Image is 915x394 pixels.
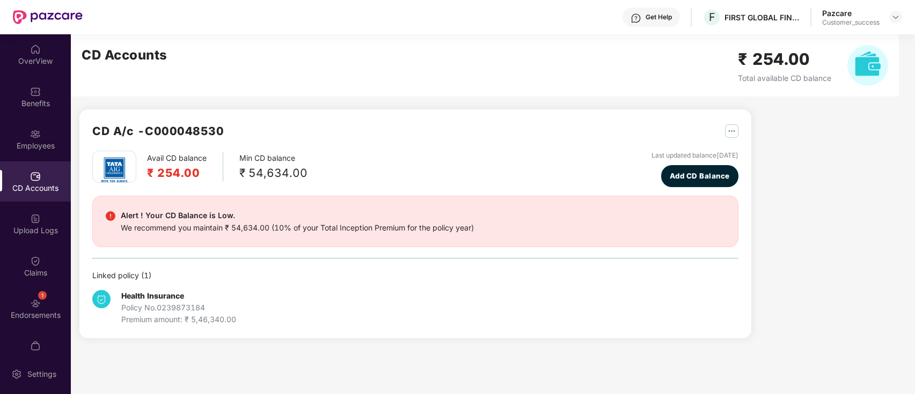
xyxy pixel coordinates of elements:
[239,152,308,182] div: Min CD balance
[24,369,60,380] div: Settings
[652,151,738,161] div: Last updated balance [DATE]
[30,44,41,55] img: svg+xml;base64,PHN2ZyBpZD0iSG9tZSIgeG1sbnM9Imh0dHA6Ly93d3cudzMub3JnLzIwMDAvc3ZnIiB3aWR0aD0iMjAiIG...
[709,11,715,24] span: F
[738,47,831,72] h2: ₹ 254.00
[661,165,738,188] button: Add CD Balance
[147,152,223,182] div: Avail CD balance
[724,12,800,23] div: FIRST GLOBAL FINANCE PVT. LTD.
[13,10,83,24] img: New Pazcare Logo
[92,122,224,140] h2: CD A/c - C000048530
[646,13,672,21] div: Get Help
[121,222,474,234] div: We recommend you maintain ₹ 54,634.00 (10% of your Total Inception Premium for the policy year)
[822,8,880,18] div: Pazcare
[725,124,738,138] img: svg+xml;base64,PHN2ZyB4bWxucz0iaHR0cDovL3d3dy53My5vcmcvMjAwMC9zdmciIHdpZHRoPSIyNSIgaGVpZ2h0PSIyNS...
[121,291,184,300] b: Health Insurance
[30,171,41,182] img: svg+xml;base64,PHN2ZyBpZD0iQ0RfQWNjb3VudHMiIGRhdGEtbmFtZT0iQ0QgQWNjb3VudHMiIHhtbG5zPSJodHRwOi8vd3...
[11,369,22,380] img: svg+xml;base64,PHN2ZyBpZD0iU2V0dGluZy0yMHgyMCIgeG1sbnM9Imh0dHA6Ly93d3cudzMub3JnLzIwMDAvc3ZnIiB3aW...
[30,298,41,309] img: svg+xml;base64,PHN2ZyBpZD0iRW5kb3JzZW1lbnRzIiB4bWxucz0iaHR0cDovL3d3dy53My5vcmcvMjAwMC9zdmciIHdpZH...
[631,13,641,24] img: svg+xml;base64,PHN2ZyBpZD0iSGVscC0zMngzMiIgeG1sbnM9Imh0dHA6Ly93d3cudzMub3JnLzIwMDAvc3ZnIiB3aWR0aD...
[121,302,236,314] div: Policy No. 0239873184
[106,211,115,221] img: svg+xml;base64,PHN2ZyBpZD0iRGFuZ2VyX2FsZXJ0IiBkYXRhLW5hbWU9IkRhbmdlciBhbGVydCIgeG1sbnM9Imh0dHA6Ly...
[30,213,41,224] img: svg+xml;base64,PHN2ZyBpZD0iVXBsb2FkX0xvZ3MiIGRhdGEtbmFtZT0iVXBsb2FkIExvZ3MiIHhtbG5zPSJodHRwOi8vd3...
[670,170,730,182] span: Add CD Balance
[121,209,474,222] div: Alert ! Your CD Balance is Low.
[239,164,308,182] div: ₹ 54,634.00
[147,164,207,182] h2: ₹ 254.00
[30,256,41,266] img: svg+xml;base64,PHN2ZyBpZD0iQ2xhaW0iIHhtbG5zPSJodHRwOi8vd3d3LnczLm9yZy8yMDAwL3N2ZyIgd2lkdGg9IjIwIi...
[96,151,133,189] img: tatag.png
[738,73,831,83] span: Total available CD balance
[30,129,41,139] img: svg+xml;base64,PHN2ZyBpZD0iRW1wbG95ZWVzIiB4bWxucz0iaHR0cDovL3d3dy53My5vcmcvMjAwMC9zdmciIHdpZHRoPS...
[30,340,41,351] img: svg+xml;base64,PHN2ZyBpZD0iTXlfT3JkZXJzIiBkYXRhLW5hbWU9Ik15IE9yZGVycyIgeG1sbnM9Imh0dHA6Ly93d3cudz...
[82,45,167,65] h2: CD Accounts
[121,314,236,325] div: Premium amount: ₹ 5,46,340.00
[847,45,888,86] img: svg+xml;base64,PHN2ZyB4bWxucz0iaHR0cDovL3d3dy53My5vcmcvMjAwMC9zdmciIHhtbG5zOnhsaW5rPSJodHRwOi8vd3...
[891,13,900,21] img: svg+xml;base64,PHN2ZyBpZD0iRHJvcGRvd24tMzJ4MzIiIHhtbG5zPSJodHRwOi8vd3d3LnczLm9yZy8yMDAwL3N2ZyIgd2...
[92,290,111,308] img: svg+xml;base64,PHN2ZyB4bWxucz0iaHR0cDovL3d3dy53My5vcmcvMjAwMC9zdmciIHdpZHRoPSIzNCIgaGVpZ2h0PSIzNC...
[38,291,47,300] div: 1
[822,18,880,27] div: Customer_success
[30,86,41,97] img: svg+xml;base64,PHN2ZyBpZD0iQmVuZWZpdHMiIHhtbG5zPSJodHRwOi8vd3d3LnczLm9yZy8yMDAwL3N2ZyIgd2lkdGg9Ij...
[92,270,738,281] div: Linked policy ( 1 )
